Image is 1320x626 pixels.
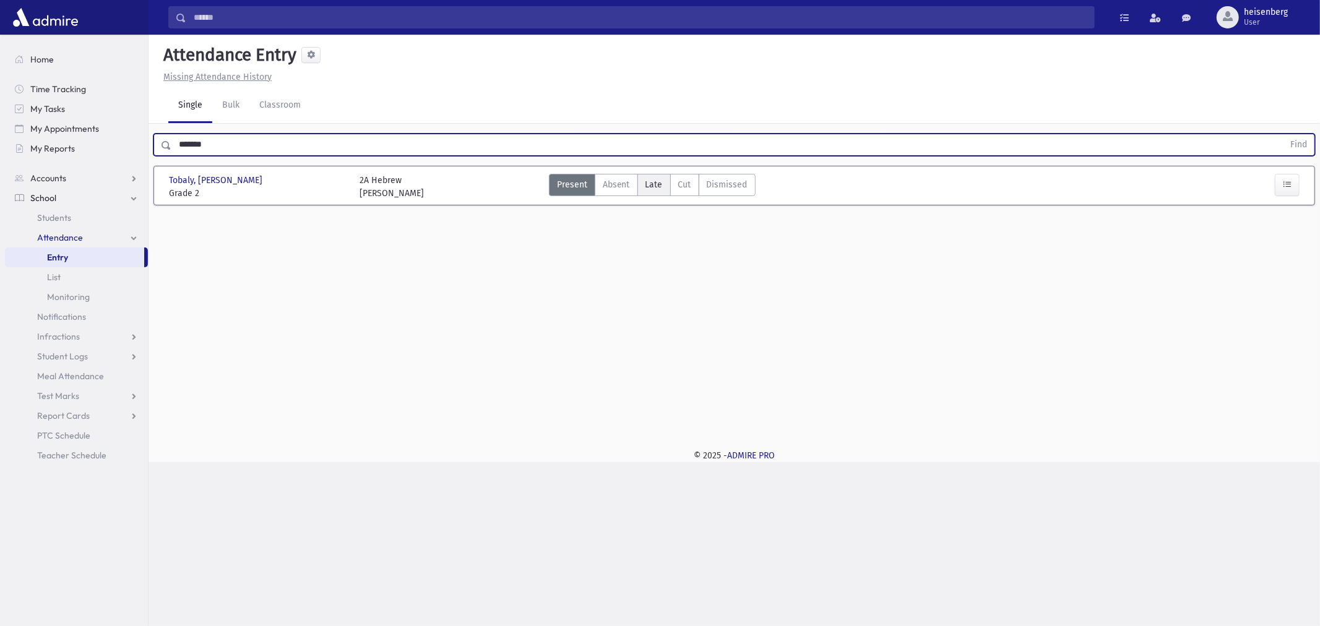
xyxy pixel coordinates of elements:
[30,103,65,114] span: My Tasks
[158,72,272,82] a: Missing Attendance History
[5,406,148,426] a: Report Cards
[30,192,56,204] span: School
[645,178,663,191] span: Late
[47,252,68,263] span: Entry
[5,307,148,327] a: Notifications
[5,247,144,267] a: Entry
[5,287,148,307] a: Monitoring
[37,410,90,421] span: Report Cards
[5,49,148,69] a: Home
[37,212,71,223] span: Students
[47,272,61,283] span: List
[5,79,148,99] a: Time Tracking
[5,99,148,119] a: My Tasks
[5,267,148,287] a: List
[169,187,347,200] span: Grade 2
[5,346,148,366] a: Student Logs
[5,445,148,465] a: Teacher Schedule
[168,88,212,123] a: Single
[37,331,80,342] span: Infractions
[707,178,748,191] span: Dismissed
[549,174,756,200] div: AttTypes
[37,311,86,322] span: Notifications
[169,174,265,187] span: Tobaly, [PERSON_NAME]
[168,449,1300,462] div: © 2025 -
[5,188,148,208] a: School
[30,123,99,134] span: My Appointments
[360,174,424,200] div: 2A Hebrew [PERSON_NAME]
[5,228,148,247] a: Attendance
[1283,134,1314,155] button: Find
[5,168,148,188] a: Accounts
[163,72,272,82] u: Missing Attendance History
[30,84,86,95] span: Time Tracking
[5,119,148,139] a: My Appointments
[557,178,587,191] span: Present
[5,139,148,158] a: My Reports
[5,327,148,346] a: Infractions
[5,366,148,386] a: Meal Attendance
[186,6,1094,28] input: Search
[603,178,630,191] span: Absent
[37,232,83,243] span: Attendance
[30,143,75,154] span: My Reports
[37,430,90,441] span: PTC Schedule
[37,351,88,362] span: Student Logs
[678,178,691,191] span: Cut
[47,291,90,302] span: Monitoring
[249,88,311,123] a: Classroom
[1244,7,1288,17] span: heisenberg
[30,173,66,184] span: Accounts
[158,45,296,66] h5: Attendance Entry
[5,386,148,406] a: Test Marks
[5,426,148,445] a: PTC Schedule
[30,54,54,65] span: Home
[1244,17,1288,27] span: User
[37,450,106,461] span: Teacher Schedule
[37,390,79,401] span: Test Marks
[727,450,775,461] a: ADMIRE PRO
[10,5,81,30] img: AdmirePro
[212,88,249,123] a: Bulk
[37,371,104,382] span: Meal Attendance
[5,208,148,228] a: Students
